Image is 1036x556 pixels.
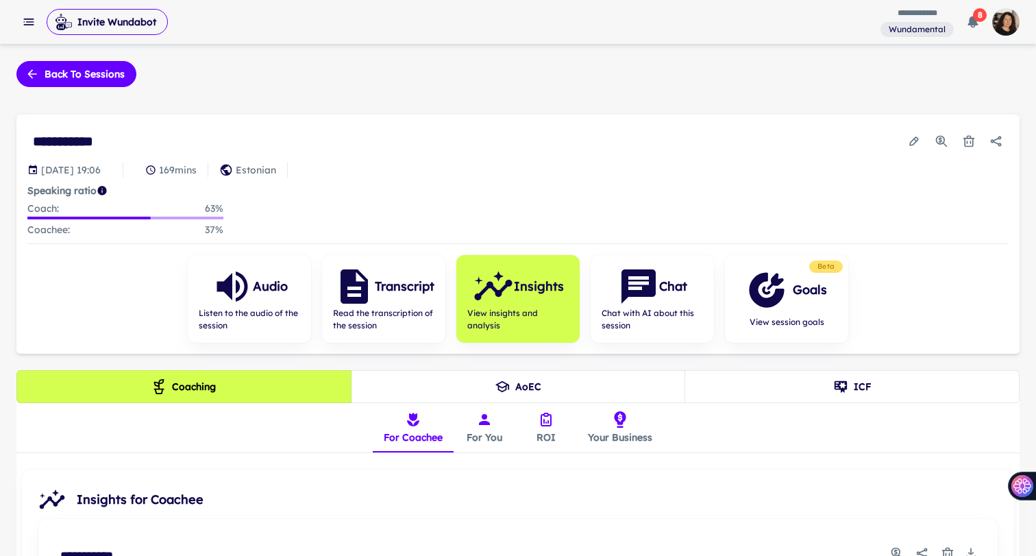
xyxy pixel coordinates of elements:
h6: Goals [793,280,827,300]
button: TranscriptRead the transcription of the session [322,255,445,343]
span: Chat with AI about this session [602,307,703,332]
div: theme selection [16,370,1020,403]
button: Share session [984,129,1009,154]
button: ICF [684,370,1020,403]
button: Usage Statistics [929,129,954,154]
button: ROI [515,403,577,452]
p: Estonian [236,162,276,178]
button: 8 [959,8,987,36]
button: AudioListen to the audio of the session [188,255,311,343]
h6: Transcript [375,277,434,296]
span: 8 [973,8,987,22]
button: InsightsView insights and analysis [456,255,580,343]
span: Insights for Coachee [77,490,1003,509]
button: For You [454,403,515,452]
span: View insights and analysis [467,307,569,332]
button: ChatChat with AI about this session [591,255,714,343]
span: Beta [812,261,840,272]
strong: Speaking ratio [27,184,97,197]
button: Delete session [957,129,981,154]
p: 169 mins [159,162,197,178]
h6: Audio [253,277,288,296]
button: Your Business [577,403,663,452]
span: Wundamental [883,23,951,36]
p: Session date [41,162,101,178]
svg: Coach/coachee ideal ratio of speaking is roughly 20:80. Mentor/mentee ideal ratio of speaking is ... [97,185,108,196]
button: Invite Wundabot [47,9,168,35]
img: photoURL [992,8,1020,36]
span: You are a member of this workspace. Contact your workspace owner for assistance. [880,21,954,38]
span: Listen to the audio of the session [199,307,300,332]
span: Read the transcription of the session [333,307,434,332]
button: AoEC [351,370,686,403]
button: GoalsView session goals [725,255,848,343]
p: Coachee : [27,222,70,238]
span: Invite Wundabot to record a meeting [47,8,168,36]
h6: Insights [514,277,564,296]
button: Edit session [902,129,926,154]
button: For Coachee [373,403,454,452]
button: Coaching [16,370,351,403]
div: insights tabs [373,403,663,452]
p: 63 % [205,201,223,217]
h6: Chat [659,277,687,296]
span: View session goals [746,316,827,328]
p: 37 % [205,222,223,238]
button: Back to sessions [16,61,136,87]
p: Coach : [27,201,59,217]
